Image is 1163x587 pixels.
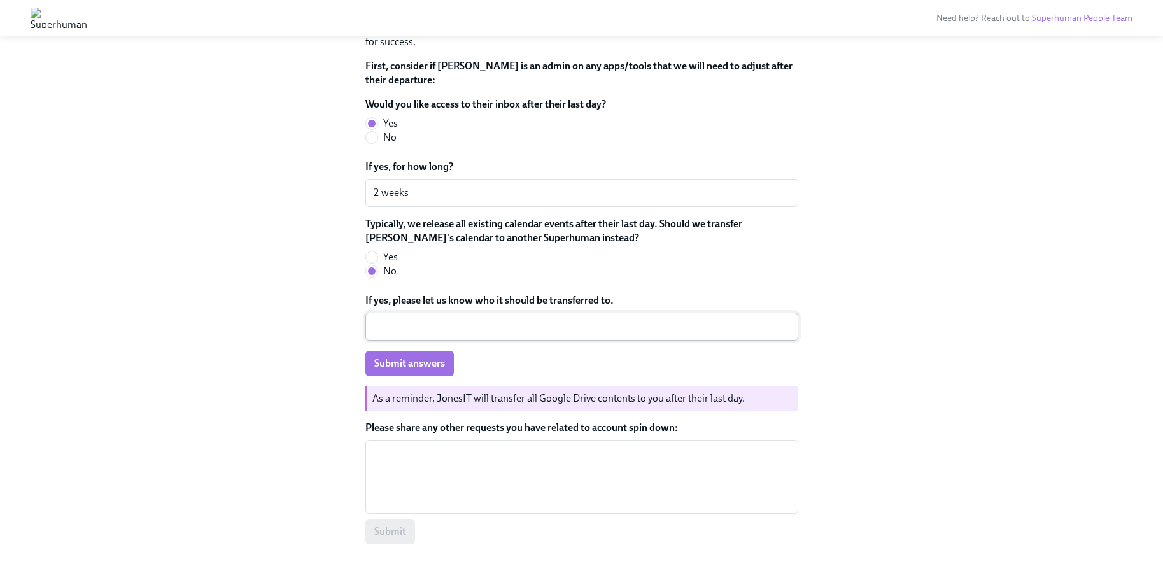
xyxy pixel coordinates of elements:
[365,351,454,376] button: Submit answers
[1032,13,1132,24] a: Superhuman People Team
[365,293,798,308] label: If yes, please let us know who it should be transferred to.
[31,8,87,28] img: Superhuman
[365,60,793,86] strong: First, consider if [PERSON_NAME] is an admin on any apps/tools that we will need to adjust after ...
[383,117,398,131] span: Yes
[374,357,445,370] span: Submit answers
[365,160,798,174] label: If yes, for how long?
[373,185,791,201] textarea: 2 weeks
[365,97,606,111] label: Would you like access to their inbox after their last day?
[365,217,798,245] label: Typically, we release all existing calendar events after their last day. Should we transfer [PERS...
[383,250,398,264] span: Yes
[372,392,793,406] p: As a reminder, JonesIT will transfer all Google Drive contents to you after their last day.
[383,131,397,145] span: No
[936,13,1132,24] span: Need help? Reach out to
[383,264,397,278] span: No
[365,421,798,435] label: Please share any other requests you have related to account spin down:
